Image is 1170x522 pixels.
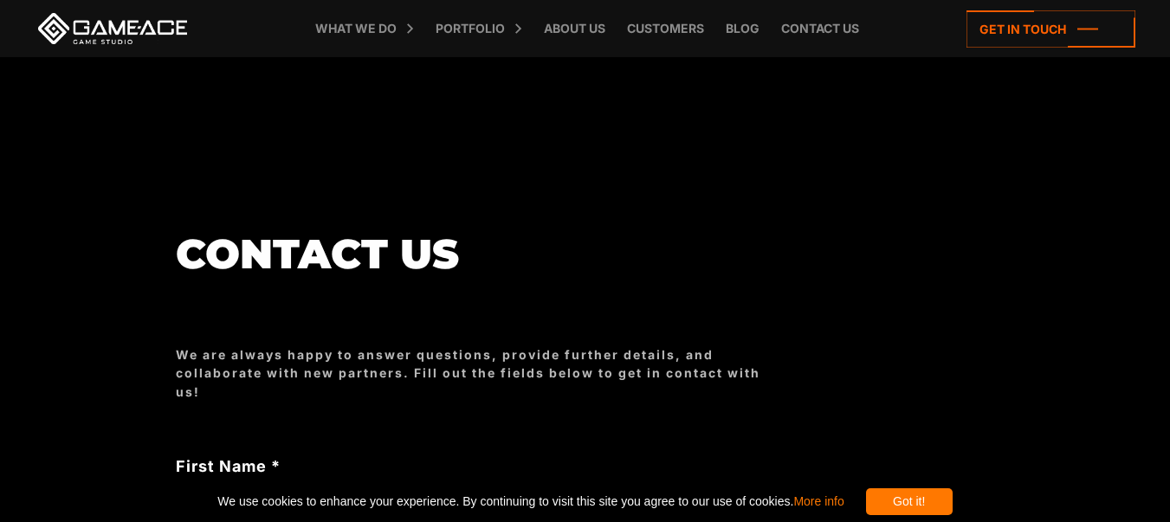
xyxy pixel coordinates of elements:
[793,494,844,508] a: More info
[176,345,782,401] div: We are always happy to answer questions, provide further details, and collaborate with new partne...
[866,488,953,515] div: Got it!
[966,10,1135,48] a: Get in touch
[217,488,844,515] span: We use cookies to enhance your experience. By continuing to visit this site you agree to our use ...
[176,231,782,276] h1: Contact us
[176,454,626,478] label: First Name *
